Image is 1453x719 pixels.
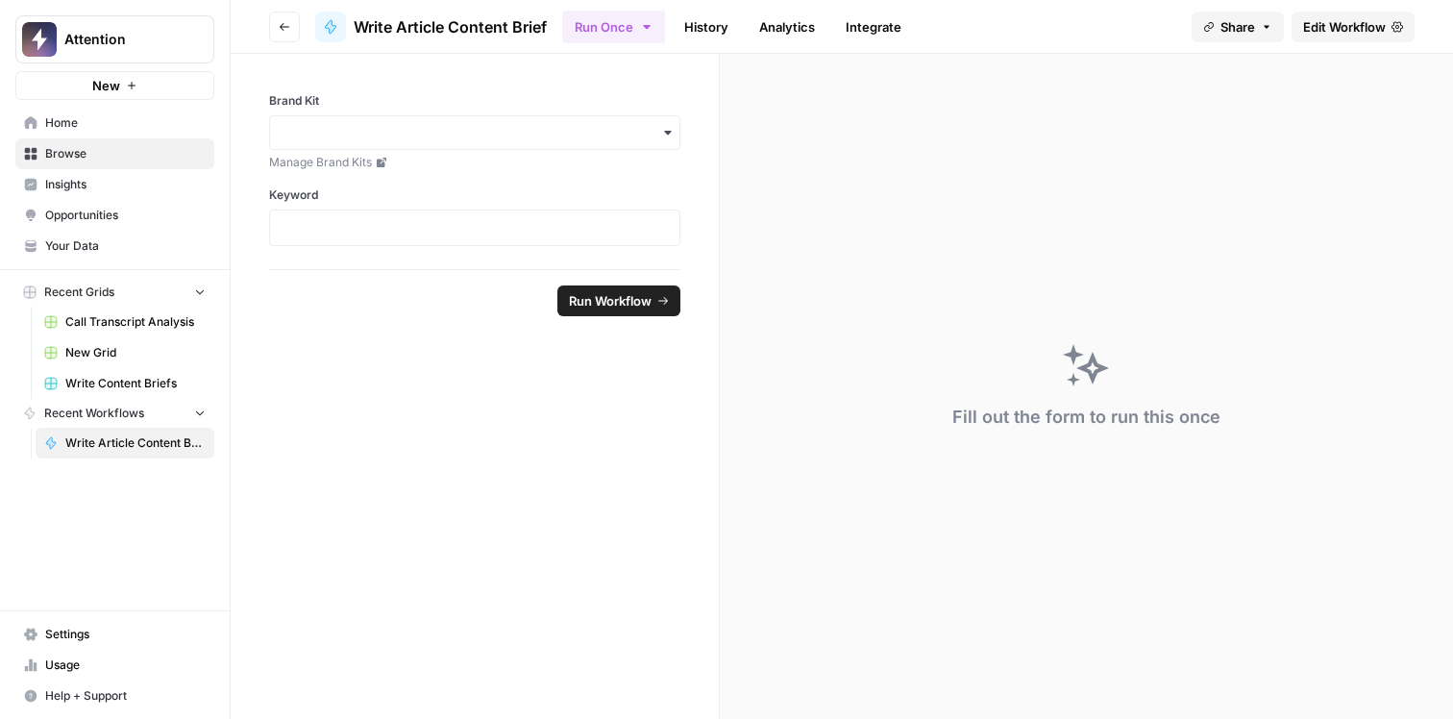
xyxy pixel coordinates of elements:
[1192,12,1284,42] button: Share
[569,291,652,310] span: Run Workflow
[673,12,740,42] a: History
[45,687,206,705] span: Help + Support
[45,237,206,255] span: Your Data
[36,307,214,337] a: Call Transcript Analysis
[557,285,680,316] button: Run Workflow
[315,12,547,42] a: Write Article Content Brief
[15,108,214,138] a: Home
[44,405,144,422] span: Recent Workflows
[269,154,680,171] a: Manage Brand Kits
[36,337,214,368] a: New Grid
[36,368,214,399] a: Write Content Briefs
[15,169,214,200] a: Insights
[45,114,206,132] span: Home
[269,92,680,110] label: Brand Kit
[45,145,206,162] span: Browse
[952,404,1220,431] div: Fill out the form to run this once
[65,375,206,392] span: Write Content Briefs
[15,200,214,231] a: Opportunities
[45,657,206,674] span: Usage
[65,434,206,452] span: Write Article Content Brief
[834,12,913,42] a: Integrate
[15,71,214,100] button: New
[15,650,214,681] a: Usage
[1292,12,1415,42] a: Edit Workflow
[45,176,206,193] span: Insights
[15,15,214,63] button: Workspace: Attention
[36,428,214,459] a: Write Article Content Brief
[15,231,214,261] a: Your Data
[65,344,206,361] span: New Grid
[562,11,665,43] button: Run Once
[748,12,826,42] a: Analytics
[64,30,181,49] span: Attention
[1220,17,1255,37] span: Share
[65,313,206,331] span: Call Transcript Analysis
[92,76,120,95] span: New
[15,138,214,169] a: Browse
[269,186,680,204] label: Keyword
[15,278,214,307] button: Recent Grids
[22,22,57,57] img: Attention Logo
[1303,17,1386,37] span: Edit Workflow
[15,399,214,428] button: Recent Workflows
[15,681,214,711] button: Help + Support
[354,15,547,38] span: Write Article Content Brief
[44,284,114,301] span: Recent Grids
[45,207,206,224] span: Opportunities
[15,619,214,650] a: Settings
[45,626,206,643] span: Settings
